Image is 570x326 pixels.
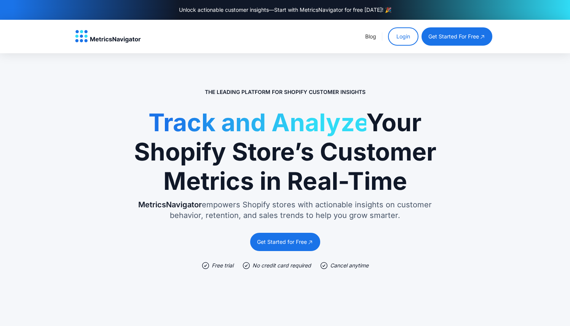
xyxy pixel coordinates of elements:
img: open [307,239,313,245]
p: empowers Shopify stores with actionable insights on customer behavior, retention, and sales trend... [133,199,437,221]
img: open [479,33,485,40]
img: MetricsNavigator [75,30,141,43]
img: check [202,262,209,269]
div: No credit card required [252,262,311,269]
span: Track and Analyze [148,108,366,137]
a: Get Started for Free [250,233,320,251]
a: Blog [365,33,376,40]
div: Unlock actionable customer insights—Start with MetricsNavigator for free [DATE]! 🎉 [179,6,391,14]
div: Get Started for Free [257,238,307,246]
span: MetricsNavigator [138,200,202,209]
a: home [75,30,141,43]
a: get started for free [422,27,492,46]
h1: Your Shopify Store’s Customer Metrics in Real-Time [133,108,437,196]
p: The Leading Platform for Shopify Customer Insights [205,88,366,96]
div: get started for free [428,33,479,40]
img: check [243,262,250,269]
a: Login [388,27,418,46]
div: Cancel anytime [330,262,369,269]
img: check [320,262,328,269]
div: Free trial [212,262,233,269]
